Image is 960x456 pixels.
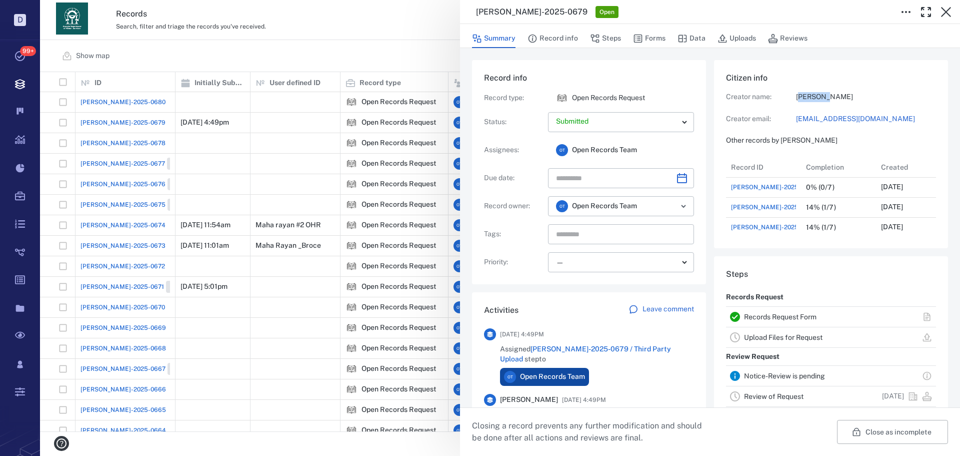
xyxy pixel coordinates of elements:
[484,304,518,316] h6: Activities
[556,117,678,127] p: Submitted
[484,201,544,211] p: Record owner :
[556,200,568,212] div: O T
[801,157,876,177] div: Completion
[726,348,779,366] p: Review Request
[672,168,692,188] button: Choose date
[806,204,836,211] div: 14% (1/7)
[500,345,671,363] a: [PERSON_NAME]-2025-0679 / Third Party Upload
[642,304,694,314] p: Leave comment
[504,371,516,383] div: O T
[484,93,544,103] p: Record type :
[472,29,515,48] button: Summary
[881,222,903,232] p: [DATE]
[806,184,834,191] div: 0% (0/7)
[484,72,694,84] h6: Record info
[677,29,705,48] button: Data
[726,92,796,102] p: Creator name:
[744,333,822,341] a: Upload Files for Request
[726,72,936,84] h6: Citizen info
[726,157,801,177] div: Record ID
[556,144,568,156] div: O T
[744,392,803,400] a: Review of Request
[726,288,783,306] p: Records Request
[556,257,678,268] div: —
[484,117,544,127] p: Status :
[572,201,637,211] span: Open Records Team
[882,391,904,401] p: [DATE]
[714,60,948,256] div: Citizen infoCreator name:[PERSON_NAME]Creator email:[EMAIL_ADDRESS][DOMAIN_NAME]Other records by ...
[837,420,948,444] button: Close as incomplete
[476,6,587,18] h3: [PERSON_NAME]-2025-0679
[726,114,796,124] p: Creator email:
[726,136,936,146] p: Other records by [PERSON_NAME]
[472,60,706,292] div: Record infoRecord type:icon Open Records RequestOpen Records RequestStatus:Assignees:OTOpen Recor...
[590,29,621,48] button: Steps
[731,203,816,212] a: [PERSON_NAME]-2025-0679
[472,420,710,444] p: Closing a record prevents any further modification and should be done after all actions and revie...
[500,395,558,405] span: [PERSON_NAME]
[717,29,756,48] button: Uploads
[731,223,816,232] a: [PERSON_NAME]-2025-0674
[500,344,694,364] span: Assigned step to
[633,29,665,48] button: Forms
[628,304,694,316] a: Leave comment
[20,46,36,56] span: 99+
[22,7,43,16] span: Help
[881,202,903,212] p: [DATE]
[768,29,807,48] button: Reviews
[936,2,956,22] button: Close
[731,153,763,181] div: Record ID
[500,328,544,340] span: [DATE] 4:49PM
[556,92,568,104] img: icon Open Records Request
[881,182,903,192] p: [DATE]
[484,173,544,183] p: Due date :
[731,183,816,192] a: [PERSON_NAME]-2025-0680
[484,229,544,239] p: Tags :
[520,372,585,382] span: Open Records Team
[556,92,568,104] div: Open Records Request
[562,394,606,406] span: [DATE] 4:49PM
[796,114,936,124] a: [EMAIL_ADDRESS][DOMAIN_NAME]
[572,145,637,155] span: Open Records Team
[744,313,816,321] a: Records Request Form
[796,92,936,102] p: [PERSON_NAME]
[881,153,908,181] div: Created
[484,145,544,155] p: Assignees :
[597,8,616,17] span: Open
[744,372,825,380] a: Notice-Review is pending
[676,199,690,213] button: Open
[806,224,836,231] div: 14% (1/7)
[806,153,844,181] div: Completion
[916,2,936,22] button: Toggle Fullscreen
[527,29,578,48] button: Record info
[572,93,645,103] p: Open Records Request
[14,14,26,26] p: D
[876,157,951,177] div: Created
[484,257,544,267] p: Priority :
[896,2,916,22] button: Toggle to Edit Boxes
[726,268,936,280] h6: Steps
